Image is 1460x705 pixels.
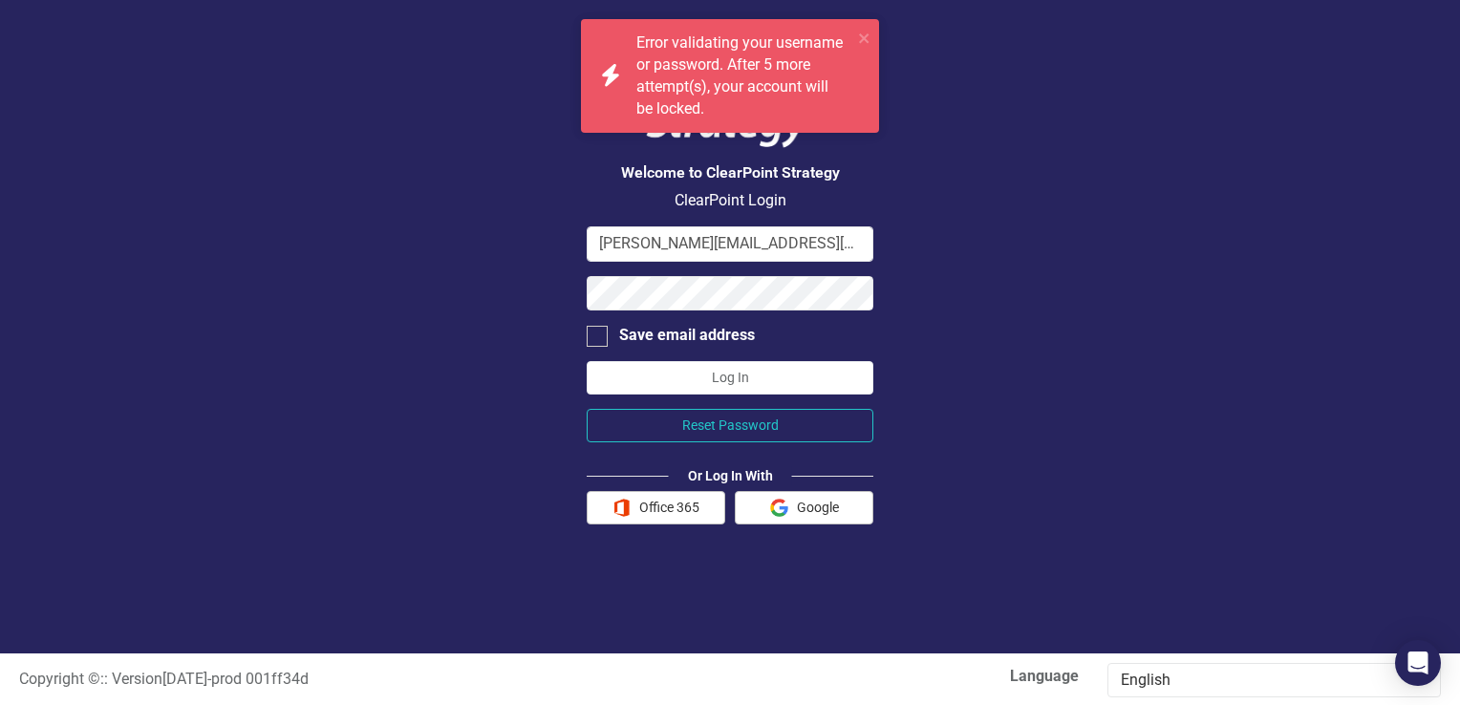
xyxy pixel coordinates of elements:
[587,164,873,182] h3: Welcome to ClearPoint Strategy
[858,27,871,49] button: close
[744,666,1079,688] label: Language
[587,409,873,442] button: Reset Password
[19,670,100,688] span: Copyright ©
[636,32,852,119] div: Error validating your username or password. After 5 more attempt(s), your account will be locked.
[5,669,730,691] div: :: Version [DATE] - prod 001ff34d
[669,466,792,485] div: Or Log In With
[587,190,873,212] p: ClearPoint Login
[735,491,873,524] button: Google
[1121,670,1407,692] div: English
[612,499,631,517] img: Office 365
[587,491,725,524] button: Office 365
[770,499,788,517] img: Google
[587,226,873,262] input: Email Address
[619,325,755,347] div: Save email address
[587,361,873,395] button: Log In
[1395,640,1441,686] div: Open Intercom Messenger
